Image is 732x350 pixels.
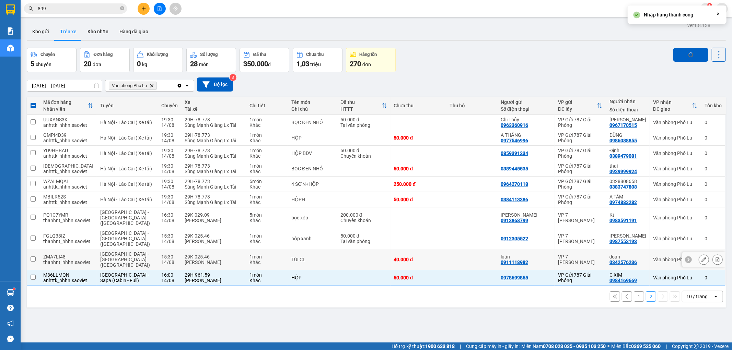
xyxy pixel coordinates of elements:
[43,153,93,159] div: anhttk_hhhn.saoviet
[161,212,178,218] div: 16:30
[185,239,243,244] div: [PERSON_NAME]
[291,275,333,280] div: HỘP
[501,181,528,187] div: 0964270118
[177,83,182,88] svg: Clear all
[666,342,667,350] span: |
[185,272,243,278] div: 29H-961.59
[249,138,284,143] div: Khác
[249,239,284,244] div: Khác
[650,97,701,115] th: Toggle SortBy
[185,148,243,153] div: 29H-78.773
[653,181,698,187] div: Văn phòng Phố Lu
[161,233,178,239] div: 15:30
[7,45,14,52] img: warehouse-icon
[716,11,721,16] svg: Close
[94,52,113,57] div: Đơn hàng
[340,239,387,244] div: Tại văn phòng
[184,83,190,88] svg: open
[340,153,387,159] div: Chuyển khoản
[161,132,178,138] div: 19:30
[185,184,243,190] div: Sùng Mạnh Giàng Lx Tải
[653,197,698,202] div: Văn phòng Phố Lu
[653,166,698,171] div: Văn phòng Phố Lu
[653,106,692,112] div: ĐC giao
[653,257,698,262] div: Văn phòng Phố Lu
[100,209,150,226] span: [GEOGRAPHIC_DATA] - [GEOGRAPHIC_DATA] ([GEOGRAPHIC_DATA])
[555,97,606,115] th: Toggle SortBy
[249,200,284,205] div: Khác
[100,150,152,156] span: Hà Nội - Lào Cai ( Xe tải)
[27,80,102,91] input: Select a date range.
[340,233,387,239] div: 50.000 đ
[43,218,93,223] div: thanhnt_hhhn.saoviet
[460,342,461,350] span: |
[501,166,528,171] div: 0389445535
[609,272,646,278] div: C XIM
[142,62,147,67] span: kg
[394,197,443,202] div: 50.000 đ
[501,218,528,223] div: 0913868799
[249,132,284,138] div: 1 món
[43,106,88,112] div: Nhân viên
[705,215,722,220] div: 0
[43,184,93,190] div: anhttk_hhhn.saoviet
[93,62,101,67] span: đơn
[161,169,178,174] div: 14/08
[82,23,114,40] button: Kho nhận
[253,52,266,57] div: Đã thu
[100,103,154,108] div: Tuyến
[609,218,637,223] div: 0983591191
[501,275,528,280] div: 0978699855
[43,148,93,153] div: YD9HHBAU
[609,117,646,122] div: Chị Thanh
[7,27,14,35] img: solution-icon
[185,122,243,128] div: Sùng Mạnh Giàng Lx Tải
[43,272,93,278] div: M36LLMQN
[147,52,168,57] div: Khối lượng
[291,215,333,220] div: bọc xốp
[653,215,698,220] div: Văn phòng Phố Lu
[268,62,271,67] span: đ
[249,153,284,159] div: Khác
[609,138,637,143] div: 0986088855
[109,82,157,90] span: Văn phòng Phố Lu, close by backspace
[249,212,284,218] div: 5 món
[340,122,387,128] div: Tại văn phòng
[197,77,233,92] button: Bộ lọc
[609,132,646,138] div: DŨNG
[340,99,382,105] div: Đã thu
[607,345,609,348] span: ⚪️
[185,117,243,122] div: 29H-78.773
[100,230,150,247] span: [GEOGRAPHIC_DATA] - [GEOGRAPHIC_DATA] ([GEOGRAPHIC_DATA])
[558,212,603,223] div: VP 7 [PERSON_NAME]
[138,3,150,15] button: plus
[297,60,309,68] span: 1,03
[43,122,93,128] div: anhttk_hhhn.saoviet
[200,52,218,57] div: Số lượng
[609,200,637,205] div: 0974883282
[185,200,243,205] div: Sùng Mạnh Giàng Lx Tải
[609,194,646,200] div: A TÂM
[27,23,55,40] button: Kho gửi
[291,257,333,262] div: TÚI CL
[392,342,455,350] span: Hỗ trợ kỹ thuật:
[185,138,243,143] div: Sùng Mạnh Giàng Lx Tải
[249,117,284,122] div: 1 món
[186,48,236,72] button: Số lượng28món
[161,163,178,169] div: 19:30
[609,239,637,244] div: 0987553193
[158,82,159,89] input: Selected Văn phòng Phố Lu.
[362,62,371,67] span: đơn
[291,181,333,187] div: 4 SƠN+HỘP
[161,103,178,108] div: Chuyến
[291,120,333,125] div: BỌC ĐEN NHỎ
[646,291,656,302] button: 2
[161,184,178,190] div: 14/08
[653,135,698,141] div: Văn phòng Phố Lu
[450,103,494,108] div: Thu hộ
[249,233,284,239] div: 1 món
[501,138,528,143] div: 0977546996
[291,236,333,241] div: hộp xanh
[609,169,637,174] div: 0929999924
[337,97,391,115] th: Toggle SortBy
